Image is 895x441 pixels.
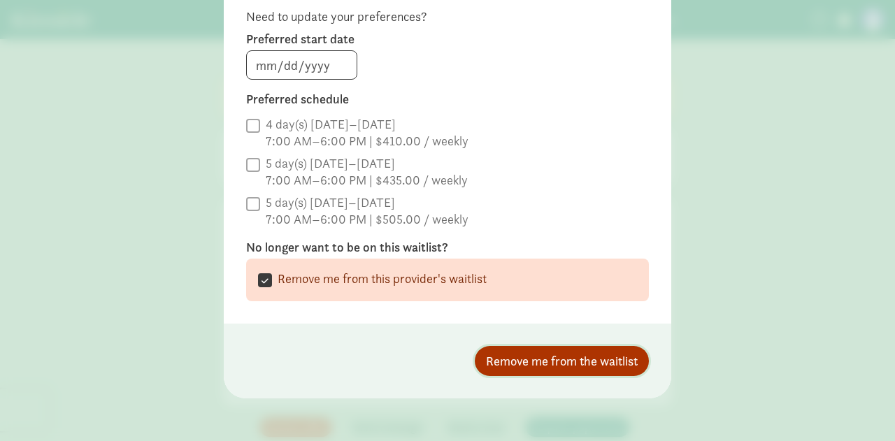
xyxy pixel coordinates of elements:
div: 7:00 AM–6:00 PM | $505.00 / weekly [266,211,468,228]
label: No longer want to be on this waitlist? [246,239,649,256]
div: 5 day(s) [DATE]–[DATE] [266,155,468,172]
button: Remove me from the waitlist [475,346,649,376]
p: Need to update your preferences? [246,8,649,25]
div: 5 day(s) [DATE]–[DATE] [266,194,468,211]
label: Preferred schedule [246,91,649,108]
div: 4 day(s) [DATE]–[DATE] [266,116,468,133]
label: Remove me from this provider's waitlist [272,270,487,287]
div: 7:00 AM–6:00 PM | $435.00 / weekly [266,172,468,189]
div: 7:00 AM–6:00 PM | $410.00 / weekly [266,133,468,150]
span: Remove me from the waitlist [486,352,638,370]
label: Preferred start date [246,31,649,48]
